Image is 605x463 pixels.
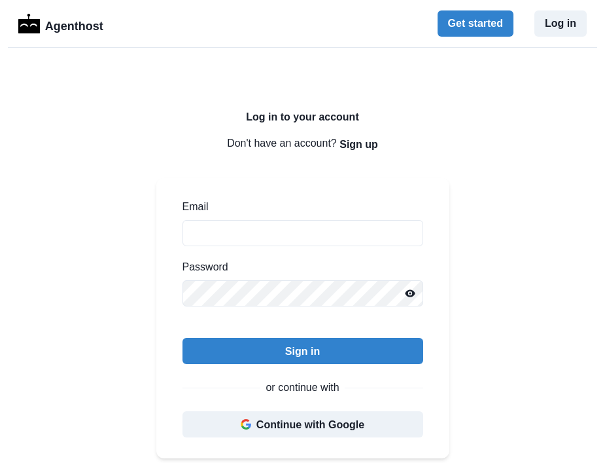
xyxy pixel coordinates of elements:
button: Reveal password [397,280,423,306]
p: Don't have an account? [156,131,449,157]
label: Password [182,259,415,275]
p: or continue with [266,380,339,396]
button: Log in [534,10,587,37]
a: LogoAgenthost [18,12,103,35]
h2: Log in to your account [156,111,449,123]
img: Logo [18,14,40,33]
button: Sign up [339,131,378,157]
button: Continue with Google [182,411,423,437]
p: Agenthost [45,12,103,35]
button: Sign in [182,338,423,364]
button: Get started [438,10,513,37]
label: Email [182,199,415,215]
